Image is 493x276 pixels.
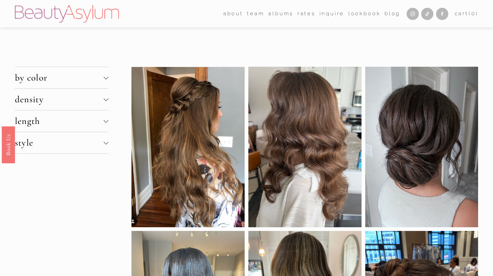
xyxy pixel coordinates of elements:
[436,8,448,20] a: Facebook
[15,94,104,105] span: density
[15,137,104,148] span: style
[247,9,264,18] span: team
[15,132,108,153] button: style
[320,8,345,19] a: Inquire
[421,8,433,20] a: TikTok
[348,8,381,19] a: Lookbook
[223,8,243,19] a: folder dropdown
[455,9,478,18] a: 0 items in cart
[471,10,476,17] span: 0
[15,110,108,132] button: length
[15,67,108,88] button: by color
[469,10,478,17] span: ( )
[15,72,104,83] span: by color
[2,126,15,163] a: Book Us
[223,9,243,18] span: about
[15,115,104,127] span: length
[15,5,119,23] img: Beauty Asylum | Bridal Hair &amp; Makeup Charlotte &amp; Atlanta
[247,8,264,19] a: folder dropdown
[385,8,400,19] a: Blog
[407,8,419,20] a: Instagram
[268,8,293,19] a: albums
[15,89,108,110] button: density
[297,8,315,19] a: Rates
